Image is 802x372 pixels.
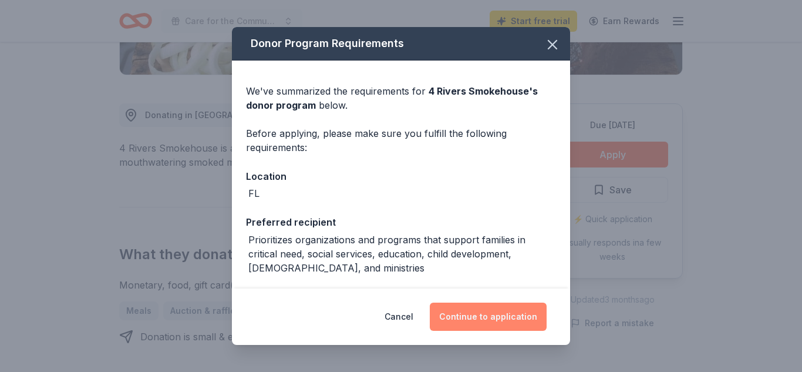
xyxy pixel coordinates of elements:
[246,169,556,184] div: Location
[246,126,556,155] div: Before applying, please make sure you fulfill the following requirements:
[248,233,556,275] div: Prioritizes organizations and programs that support families in critical need, social services, e...
[232,27,570,61] div: Donor Program Requirements
[248,186,260,200] div: FL
[385,303,413,331] button: Cancel
[430,303,547,331] button: Continue to application
[246,215,556,230] div: Preferred recipient
[246,84,556,112] div: We've summarized the requirements for below.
